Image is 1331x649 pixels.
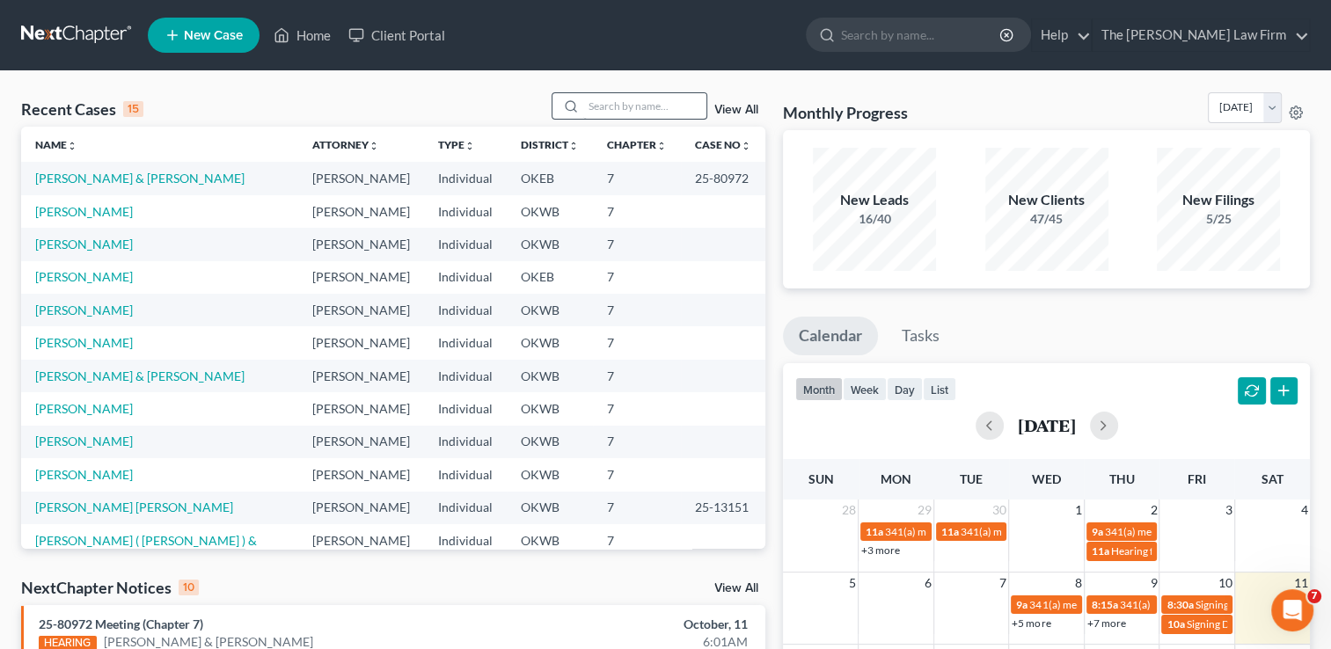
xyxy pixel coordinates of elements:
[35,368,245,383] a: [PERSON_NAME] & [PERSON_NAME]
[464,141,475,151] i: unfold_more
[123,101,143,117] div: 15
[1105,525,1275,538] span: 341(a) meeting for [PERSON_NAME]
[1092,544,1109,558] span: 11a
[507,426,593,458] td: OKWB
[847,572,858,594] span: 5
[841,18,1002,51] input: Search by name...
[593,458,681,491] td: 7
[298,524,424,574] td: [PERSON_NAME]
[21,577,199,598] div: NextChapter Notices
[424,426,507,458] td: Individual
[340,19,454,51] a: Client Portal
[298,294,424,326] td: [PERSON_NAME]
[507,524,593,574] td: OKWB
[424,294,507,326] td: Individual
[885,525,1055,538] span: 341(a) meeting for [PERSON_NAME]
[568,141,579,151] i: unfold_more
[1032,19,1091,51] a: Help
[507,162,593,194] td: OKEB
[593,426,681,458] td: 7
[813,210,936,228] div: 16/40
[424,228,507,260] td: Individual
[861,543,900,557] a: +3 more
[507,492,593,524] td: OKWB
[39,616,203,631] a: 25-80972 Meeting (Chapter 7)
[298,228,424,260] td: [PERSON_NAME]
[507,261,593,294] td: OKEB
[424,458,507,491] td: Individual
[265,19,340,51] a: Home
[35,401,133,416] a: [PERSON_NAME]
[523,616,748,633] div: October, 11
[1111,544,1248,558] span: Hearing for [PERSON_NAME]
[1224,500,1234,521] span: 3
[298,426,424,458] td: [PERSON_NAME]
[67,141,77,151] i: unfold_more
[695,138,751,151] a: Case Nounfold_more
[1012,616,1050,630] a: +5 more
[298,261,424,294] td: [PERSON_NAME]
[1148,500,1159,521] span: 2
[298,162,424,194] td: [PERSON_NAME]
[21,98,143,120] div: Recent Cases
[1292,572,1310,594] span: 11
[35,237,133,252] a: [PERSON_NAME]
[881,471,911,486] span: Mon
[369,141,379,151] i: unfold_more
[507,458,593,491] td: OKWB
[1157,190,1280,210] div: New Filings
[1299,500,1310,521] span: 4
[593,228,681,260] td: 7
[1166,617,1184,631] span: 10a
[1307,589,1321,603] span: 7
[1092,525,1103,538] span: 9a
[424,195,507,228] td: Individual
[35,269,133,284] a: [PERSON_NAME]
[813,190,936,210] div: New Leads
[916,500,933,521] span: 29
[507,360,593,392] td: OKWB
[714,104,758,116] a: View All
[783,317,878,355] a: Calendar
[741,141,751,151] i: unfold_more
[35,500,233,514] a: [PERSON_NAME] [PERSON_NAME]
[1271,589,1313,631] iframe: Intercom live chat
[35,171,245,186] a: [PERSON_NAME] & [PERSON_NAME]
[593,261,681,294] td: 7
[998,572,1008,594] span: 7
[866,525,883,538] span: 11a
[424,392,507,425] td: Individual
[424,360,507,392] td: Individual
[35,204,133,219] a: [PERSON_NAME]
[593,195,681,228] td: 7
[1217,572,1234,594] span: 10
[961,525,1130,538] span: 341(a) meeting for [PERSON_NAME]
[593,492,681,524] td: 7
[886,317,955,355] a: Tasks
[507,228,593,260] td: OKWB
[424,326,507,359] td: Individual
[593,524,681,574] td: 7
[593,162,681,194] td: 7
[35,138,77,151] a: Nameunfold_more
[312,138,379,151] a: Attorneyunfold_more
[507,195,593,228] td: OKWB
[593,360,681,392] td: 7
[1087,616,1126,630] a: +7 more
[960,471,983,486] span: Tue
[681,162,765,194] td: 25-80972
[507,294,593,326] td: OKWB
[656,141,667,151] i: unfold_more
[298,326,424,359] td: [PERSON_NAME]
[184,29,243,42] span: New Case
[35,303,133,317] a: [PERSON_NAME]
[424,261,507,294] td: Individual
[714,582,758,594] a: View All
[1188,471,1206,486] span: Fri
[298,392,424,425] td: [PERSON_NAME]
[35,434,133,448] a: [PERSON_NAME]
[298,195,424,228] td: [PERSON_NAME]
[808,471,834,486] span: Sun
[424,162,507,194] td: Individual
[35,533,257,565] a: [PERSON_NAME] ( [PERSON_NAME] ) & [PERSON_NAME]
